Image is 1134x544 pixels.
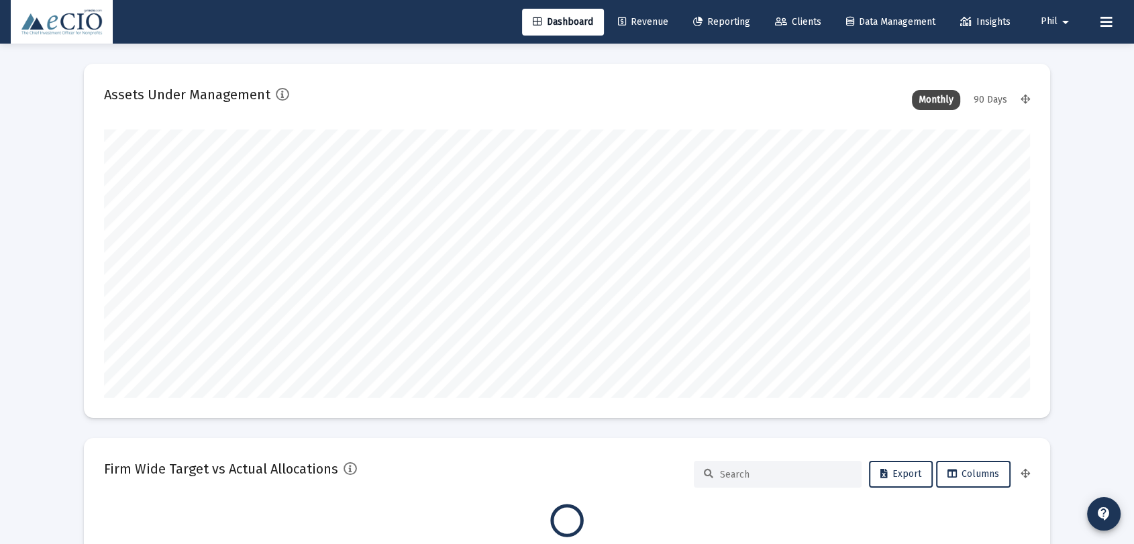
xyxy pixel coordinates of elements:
[912,90,960,110] div: Monthly
[764,9,832,36] a: Clients
[947,468,999,480] span: Columns
[607,9,679,36] a: Revenue
[682,9,761,36] a: Reporting
[869,461,933,488] button: Export
[720,469,852,480] input: Search
[1058,9,1074,36] mat-icon: arrow_drop_down
[1041,16,1058,28] span: Phil
[846,16,935,28] span: Data Management
[104,84,270,105] h2: Assets Under Management
[618,16,668,28] span: Revenue
[522,9,604,36] a: Dashboard
[835,9,946,36] a: Data Management
[936,461,1011,488] button: Columns
[21,9,103,36] img: Dashboard
[967,90,1014,110] div: 90 Days
[1025,8,1090,35] button: Phil
[533,16,593,28] span: Dashboard
[1096,506,1112,522] mat-icon: contact_support
[775,16,821,28] span: Clients
[693,16,750,28] span: Reporting
[880,468,921,480] span: Export
[104,458,338,480] h2: Firm Wide Target vs Actual Allocations
[949,9,1021,36] a: Insights
[960,16,1011,28] span: Insights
